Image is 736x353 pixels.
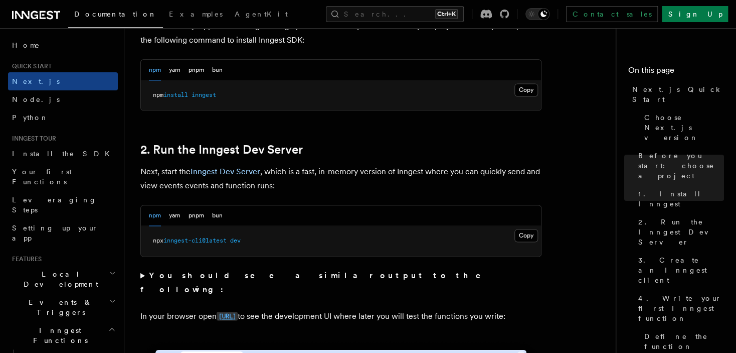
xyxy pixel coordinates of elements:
a: 3. Create an Inngest client [634,251,724,289]
span: Python [12,113,49,122]
code: [URL] [217,312,238,320]
a: Leveraging Steps [8,191,118,219]
p: Next, start the , which is a fast, in-memory version of Inngest where you can quickly send and vi... [140,165,541,193]
span: Setting up your app [12,224,98,242]
button: bun [212,60,223,80]
span: Inngest tour [8,135,56,143]
a: Inngest Dev Server [191,167,260,176]
span: 3. Create an Inngest client [638,255,724,285]
span: Features [8,255,42,263]
span: Inngest Functions [8,325,108,345]
button: pnpm [189,60,204,80]
button: npm [149,205,161,226]
a: Home [8,36,118,54]
button: Copy [514,83,538,96]
span: inngest-cli@latest [163,237,227,244]
a: Examples [163,3,229,27]
a: 2. Run the Inngest Dev Server [140,143,303,157]
kbd: Ctrl+K [435,9,458,19]
span: Next.js Quick Start [632,84,724,104]
p: With the Next.js app now running running open a new tab in your terminal. In your project directo... [140,19,541,47]
span: dev [230,237,241,244]
span: Examples [169,10,223,18]
span: inngest [192,91,216,98]
a: 4. Write your first Inngest function [634,289,724,327]
a: 1. Install Inngest [634,185,724,213]
strong: You should see a similar output to the following: [140,271,495,294]
a: Next.js [8,72,118,90]
p: In your browser open to see the development UI where later you will test the functions you write: [140,309,541,323]
a: Before you start: choose a project [634,147,724,185]
summary: You should see a similar output to the following: [140,269,541,297]
span: Install the SDK [12,150,116,158]
span: Events & Triggers [8,297,109,317]
button: yarn [169,60,180,80]
span: 2. Run the Inngest Dev Server [638,217,724,247]
span: Your first Functions [12,168,72,186]
span: npm [153,91,163,98]
a: Documentation [68,3,163,28]
span: Choose Next.js version [644,112,724,143]
a: Choose Next.js version [640,108,724,147]
span: AgentKit [235,10,288,18]
button: Local Development [8,265,118,293]
span: Define the function [644,331,724,351]
span: install [163,91,188,98]
a: Contact sales [566,6,658,22]
button: Inngest Functions [8,321,118,349]
a: AgentKit [229,3,294,27]
a: Next.js Quick Start [628,80,724,108]
a: Setting up your app [8,219,118,247]
span: Leveraging Steps [12,196,97,214]
span: Before you start: choose a project [638,151,724,181]
span: Home [12,40,40,50]
a: [URL] [217,311,238,320]
button: bun [212,205,223,226]
span: Node.js [12,95,60,103]
a: 2. Run the Inngest Dev Server [634,213,724,251]
span: Documentation [74,10,157,18]
button: yarn [169,205,180,226]
span: 1. Install Inngest [638,189,724,209]
h4: On this page [628,64,724,80]
span: npx [153,237,163,244]
a: Sign Up [662,6,728,22]
button: Search...Ctrl+K [326,6,464,22]
a: Python [8,108,118,127]
a: Node.js [8,90,118,108]
button: Copy [514,229,538,242]
a: Install the SDK [8,145,118,163]
span: Local Development [8,269,109,289]
span: 4. Write your first Inngest function [638,293,724,323]
span: Next.js [12,77,60,85]
button: Toggle dark mode [525,8,549,20]
a: Your first Functions [8,163,118,191]
button: npm [149,60,161,80]
span: Quick start [8,62,52,70]
button: Events & Triggers [8,293,118,321]
button: pnpm [189,205,204,226]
